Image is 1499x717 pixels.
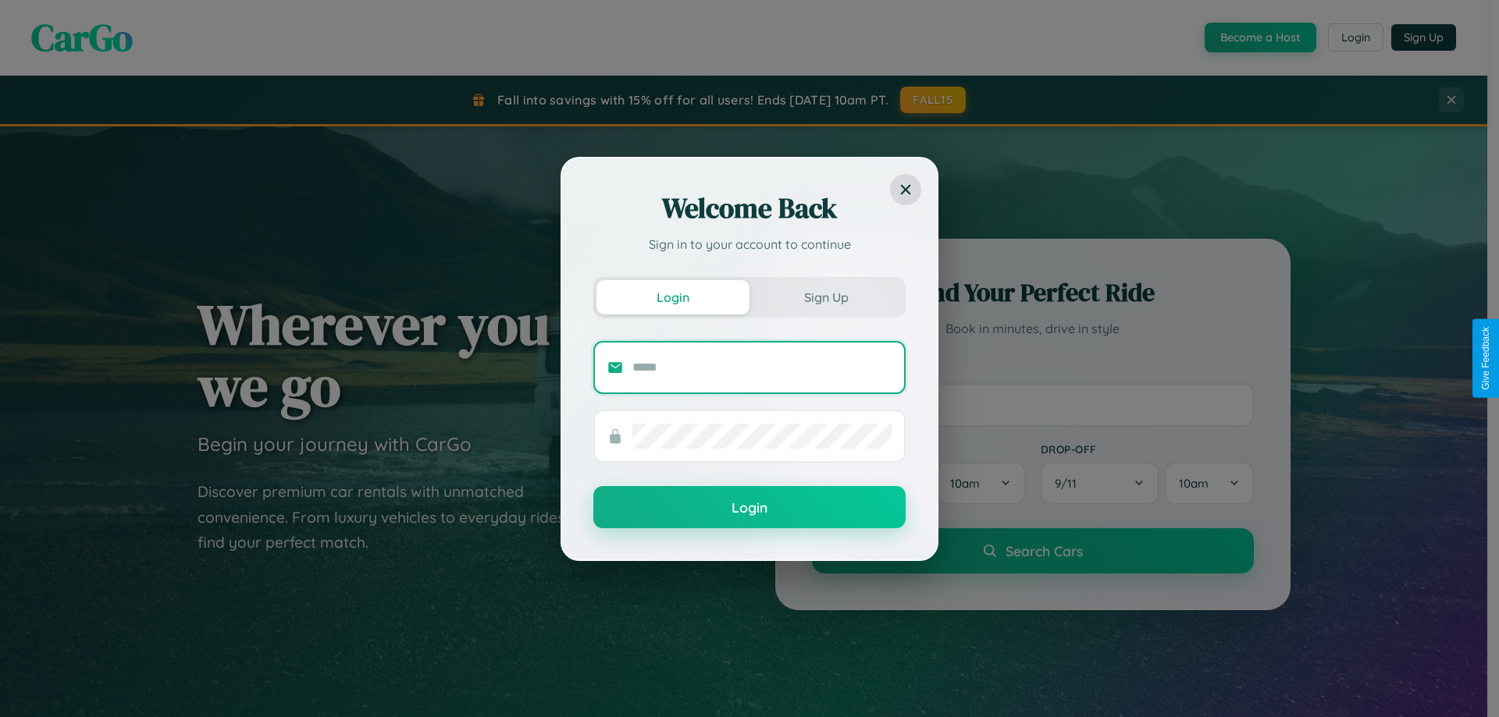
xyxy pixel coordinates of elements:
[593,486,906,528] button: Login
[1480,327,1491,390] div: Give Feedback
[596,280,749,314] button: Login
[749,280,903,314] button: Sign Up
[593,235,906,254] p: Sign in to your account to continue
[593,190,906,227] h2: Welcome Back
